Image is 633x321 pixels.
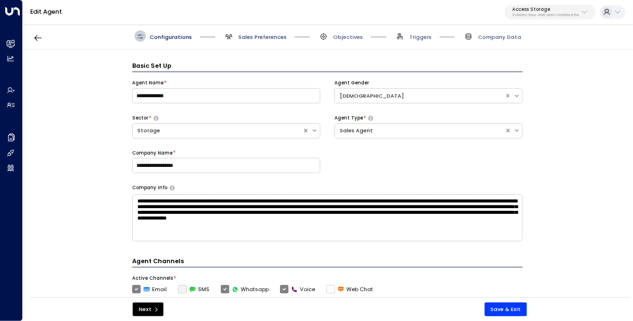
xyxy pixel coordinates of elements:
a: Edit Agent [30,8,62,16]
span: Triggers [409,33,432,41]
label: Web Chat [326,285,373,293]
span: Company Data [478,33,521,41]
label: Email [132,285,167,293]
label: Company Name [132,150,172,156]
button: Save & Exit [485,303,527,316]
div: To activate this channel, please go to the Integrations page [178,285,209,293]
button: Provide a brief overview of your company, including your industry, products or services, and any ... [170,185,175,190]
label: Company Info [132,184,167,191]
label: Voice [280,285,315,293]
h4: Agent Channels [132,257,523,267]
div: Sales Agent [340,127,500,135]
label: Active Channels [132,275,173,282]
button: Select whether your copilot will handle inquiries directly from leads or from brokers representin... [154,116,159,120]
div: Storage [137,127,298,135]
label: Agent Name [132,80,163,86]
label: Agent Gender [335,80,369,86]
div: [DEMOGRAPHIC_DATA] [340,92,500,100]
label: Sector [132,115,148,121]
label: Whatsapp [221,285,269,293]
label: SMS [178,285,209,293]
span: Sales Preferences [238,33,287,41]
span: Configurations [150,33,192,41]
p: Access Storage [512,7,579,12]
h3: Basic Set Up [132,61,523,72]
p: 17248963-7bae-4f68-a6e0-04e589c1c15e [512,13,579,17]
button: Next [133,303,163,316]
button: Access Storage17248963-7bae-4f68-a6e0-04e589c1c15e [505,5,596,20]
span: Objectives [333,33,363,41]
button: Select whether your copilot will handle inquiries directly from leads or from brokers representin... [368,116,373,120]
label: Agent Type [335,115,363,121]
